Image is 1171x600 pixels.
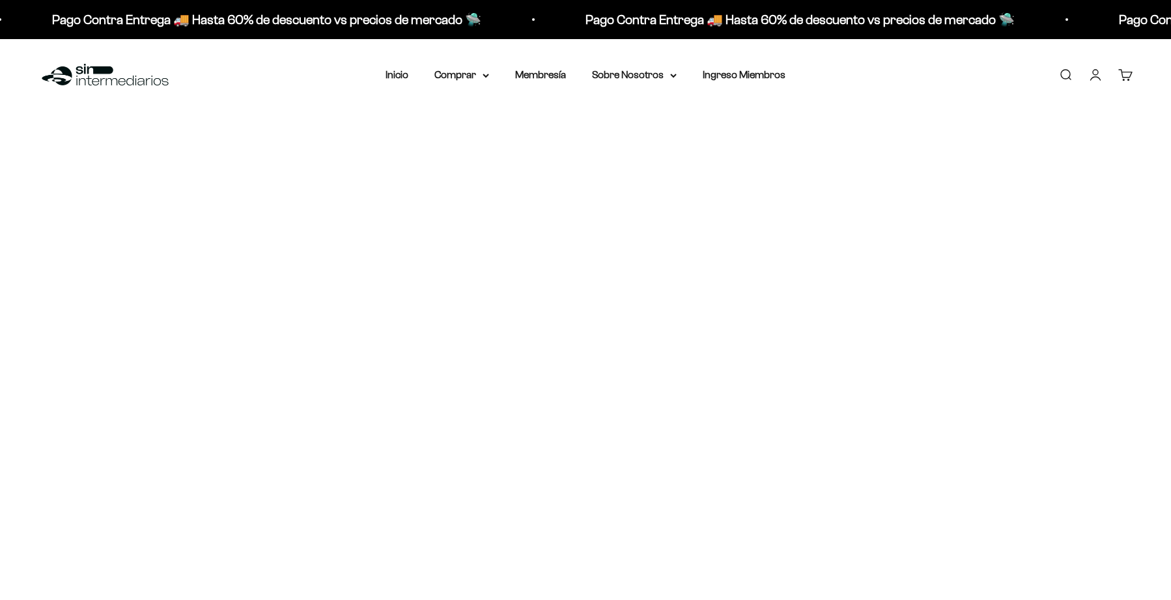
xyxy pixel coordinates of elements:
[52,9,481,30] p: Pago Contra Entrega 🚚 Hasta 60% de descuento vs precios de mercado 🛸
[592,66,677,83] summary: Sobre Nosotros
[703,69,785,80] a: Ingreso Miembros
[386,69,408,80] a: Inicio
[585,9,1015,30] p: Pago Contra Entrega 🚚 Hasta 60% de descuento vs precios de mercado 🛸
[515,69,566,80] a: Membresía
[434,66,489,83] summary: Comprar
